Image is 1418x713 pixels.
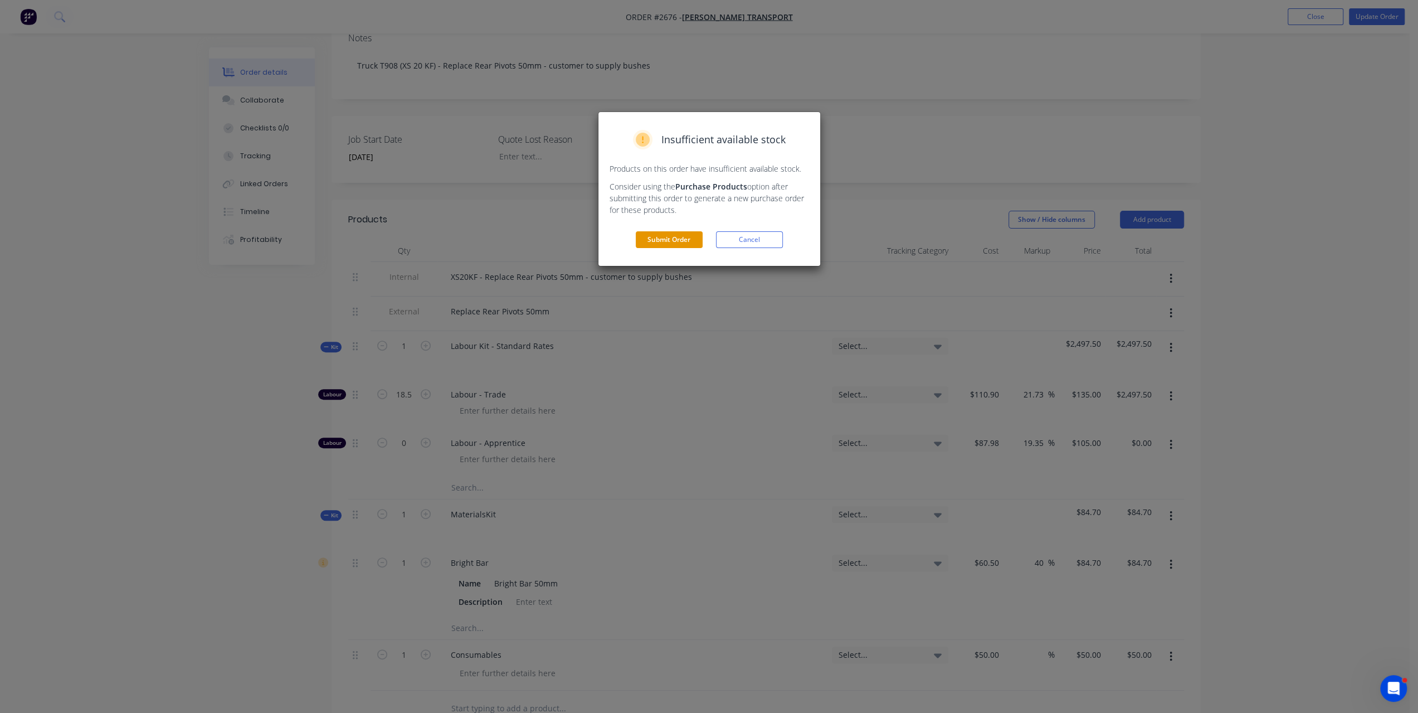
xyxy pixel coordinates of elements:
[661,132,786,147] span: Insufficient available stock
[716,231,783,248] button: Cancel
[1380,675,1407,702] iframe: Intercom live chat
[610,181,809,216] p: Consider using the option after submitting this order to generate a new purchase order for these ...
[675,181,747,192] strong: Purchase Products
[610,163,809,174] p: Products on this order have insufficient available stock.
[636,231,703,248] button: Submit Order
